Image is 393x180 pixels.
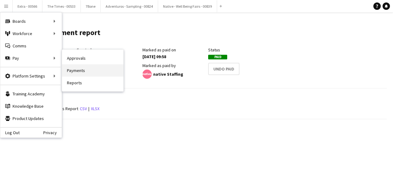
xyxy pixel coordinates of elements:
[42,0,81,12] button: The Times - 00533
[208,55,227,59] span: Paid
[208,63,239,75] button: Undo Paid
[11,105,387,113] div: |
[62,64,123,77] a: Payments
[0,112,62,125] a: Product Updates
[91,106,99,111] a: xlsx
[11,95,387,100] h3: Reports
[208,47,271,53] div: Status
[0,100,62,112] a: Knowledge Base
[80,106,87,111] a: csv
[62,52,123,64] a: Approvals
[142,54,205,59] div: [DATE] 09:58
[101,0,158,12] button: Adventuros - Sampling - 00824
[142,70,205,79] div: native Staffing
[0,15,62,27] div: Boards
[142,47,205,53] div: Marked as paid on
[0,70,62,82] div: Platform Settings
[0,40,62,52] a: Comms
[0,88,62,100] a: Training Academy
[0,52,62,64] div: Pay
[62,77,123,89] a: Reports
[13,0,42,12] button: Extra - 00566
[0,27,62,40] div: Workforce
[81,0,101,12] button: 7Bone
[142,63,205,68] div: Marked as paid by
[0,130,20,135] a: Log Out
[76,47,139,53] div: Created on
[158,0,217,12] button: Native - Well Being Fairs - 00839
[43,130,62,135] a: Privacy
